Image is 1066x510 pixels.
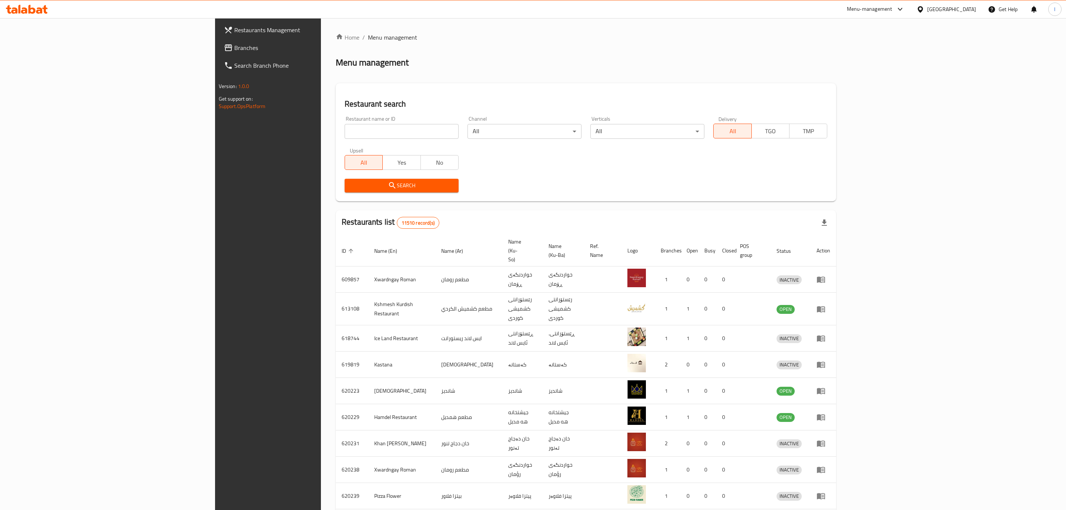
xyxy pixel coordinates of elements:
td: 1 [655,293,681,325]
td: 0 [681,483,698,509]
span: INACTIVE [777,466,802,474]
td: .ڕێستۆرانتی ئایس لاند [543,325,584,352]
td: 0 [698,352,716,378]
span: No [424,157,456,168]
td: 0 [716,352,734,378]
a: Search Branch Phone [218,57,393,74]
td: مطعم رومان [435,457,502,483]
td: 0 [716,457,734,483]
td: 0 [698,293,716,325]
td: 0 [716,266,734,293]
td: جيشتخانه هه مديل [502,404,543,430]
span: ID [342,246,356,255]
span: Ref. Name [590,242,613,259]
img: Kshmesh Kurdish Restaurant [627,298,646,317]
button: Yes [382,155,420,170]
span: Name (Ku-So) [508,237,534,264]
span: Name (Ar) [441,246,473,255]
a: Restaurants Management [218,21,393,39]
td: رێستۆرانتی کشمیشى كوردى [502,293,543,325]
div: Menu-management [847,5,892,14]
td: 0 [716,430,734,457]
span: Restaurants Management [234,26,387,34]
td: خواردنگەی رؤمان [543,457,584,483]
div: INACTIVE [777,275,802,284]
td: مطعم كشميش الكردي [435,293,502,325]
td: Pizza Flower [368,483,435,509]
img: Xwardngay Roman [627,459,646,477]
button: Search [345,179,459,192]
td: Khan [PERSON_NAME] [368,430,435,457]
h2: Restaurants list [342,217,439,229]
td: شانديز [435,378,502,404]
div: Export file [815,214,833,232]
div: All [590,124,704,139]
th: Branches [655,235,681,266]
div: Menu [817,360,830,369]
span: INACTIVE [777,360,802,369]
td: 0 [681,457,698,483]
span: INACTIVE [777,276,802,284]
td: پیتزا فلاوەر [502,483,543,509]
span: Name (Ku-Ba) [549,242,575,259]
td: 1 [655,483,681,509]
button: TGO [751,124,790,138]
td: 1 [655,325,681,352]
h2: Restaurant search [345,98,827,110]
td: 0 [698,483,716,509]
div: Menu [817,491,830,500]
td: 1 [655,266,681,293]
td: 0 [716,293,734,325]
span: OPEN [777,305,795,313]
div: INACTIVE [777,492,802,501]
td: 0 [681,352,698,378]
td: خواردنگەی ڕۆمان [543,266,584,293]
td: مطعم رومان [435,266,502,293]
input: Search for restaurant name or ID.. [345,124,459,139]
span: All [717,126,748,137]
td: 1 [681,378,698,404]
img: Shandiz [627,380,646,399]
span: Search Branch Phone [234,61,387,70]
td: 2 [655,352,681,378]
td: جيشتخانه هه مديل [543,404,584,430]
span: INACTIVE [777,334,802,343]
td: Hamdel Restaurant [368,404,435,430]
div: Total records count [397,217,439,229]
td: [DEMOGRAPHIC_DATA] [435,352,502,378]
td: 0 [681,266,698,293]
th: Busy [698,235,716,266]
img: Khan Dejaj Tanoor [627,433,646,451]
span: l [1054,5,1055,13]
a: Support.OpsPlatform [219,101,266,111]
div: Menu [817,386,830,395]
label: Upsell [350,148,363,153]
img: Ice Land Restaurant [627,328,646,346]
td: 1 [655,378,681,404]
button: TMP [789,124,827,138]
td: 0 [698,266,716,293]
div: Menu [817,334,830,343]
td: Ice Land Restaurant [368,325,435,352]
td: 0 [681,430,698,457]
td: 1 [655,457,681,483]
td: 0 [698,378,716,404]
td: شانديز [543,378,584,404]
td: پیتزا فلاوەر [543,483,584,509]
td: 1 [681,404,698,430]
span: TMP [792,126,824,137]
span: OPEN [777,413,795,422]
span: Search [351,181,453,190]
span: Branches [234,43,387,52]
span: TGO [755,126,787,137]
td: 0 [698,457,716,483]
th: Closed [716,235,734,266]
div: INACTIVE [777,439,802,448]
td: Kshmesh Kurdish Restaurant [368,293,435,325]
div: Menu [817,465,830,474]
td: کەستانە [543,352,584,378]
img: Pizza Flower [627,485,646,504]
div: Menu [817,413,830,422]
